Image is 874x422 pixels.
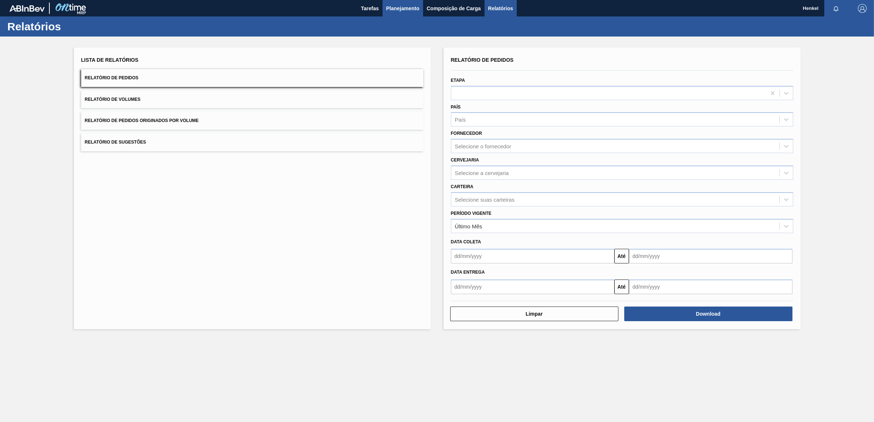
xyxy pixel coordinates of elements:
button: Limpar [450,307,618,321]
label: Etapa [451,78,465,83]
button: Relatório de Pedidos Originados por Volume [81,112,423,130]
button: Relatório de Sugestões [81,133,423,151]
input: dd/mm/yyyy [451,249,614,263]
label: Período Vigente [451,211,491,216]
div: Selecione a cervejaria [455,170,509,176]
input: dd/mm/yyyy [451,280,614,294]
div: Selecione suas carteiras [455,196,515,202]
h1: Relatórios [7,22,137,31]
label: Carteira [451,184,474,189]
button: Até [614,280,629,294]
span: Relatório de Pedidos [451,57,514,63]
img: Logout [858,4,867,13]
div: Último Mês [455,223,482,229]
div: País [455,117,466,123]
label: Fornecedor [451,131,482,136]
span: Relatório de Pedidos Originados por Volume [85,118,199,123]
input: dd/mm/yyyy [629,280,792,294]
span: Planejamento [386,4,419,13]
button: Notificações [824,3,848,14]
button: Relatório de Volumes [81,91,423,109]
span: Relatório de Volumes [85,97,140,102]
img: TNhmsLtSVTkK8tSr43FrP2fwEKptu5GPRR3wAAAABJRU5ErkJggg== [10,5,45,12]
span: Relatório de Pedidos [85,75,139,80]
button: Download [624,307,792,321]
span: Relatórios [488,4,513,13]
div: Selecione o fornecedor [455,143,511,149]
button: Até [614,249,629,263]
button: Relatório de Pedidos [81,69,423,87]
span: Data coleta [451,239,481,244]
label: Cervejaria [451,157,479,163]
span: Composição de Carga [427,4,481,13]
span: Lista de Relatórios [81,57,139,63]
span: Data entrega [451,270,485,275]
input: dd/mm/yyyy [629,249,792,263]
span: Tarefas [361,4,379,13]
label: País [451,104,461,110]
span: Relatório de Sugestões [85,140,146,145]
